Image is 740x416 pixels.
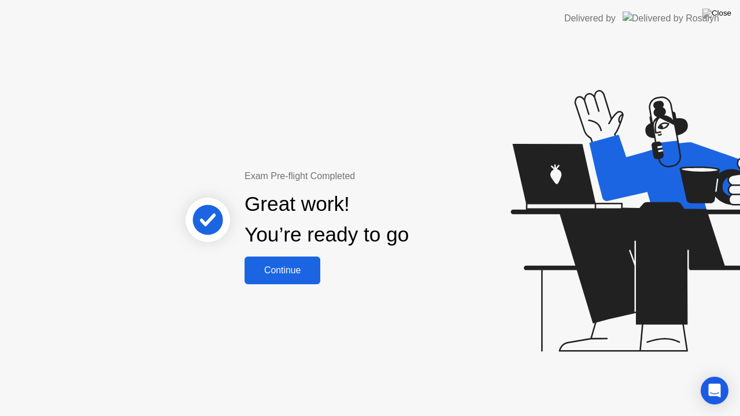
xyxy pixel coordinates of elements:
button: Continue [245,257,320,284]
div: Exam Pre-flight Completed [245,169,483,183]
div: Continue [248,265,317,276]
img: Delivered by Rosalyn [623,12,719,25]
img: Close [702,9,731,18]
div: Great work! You’re ready to go [245,189,409,250]
div: Open Intercom Messenger [701,377,728,404]
div: Delivered by [564,12,616,25]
